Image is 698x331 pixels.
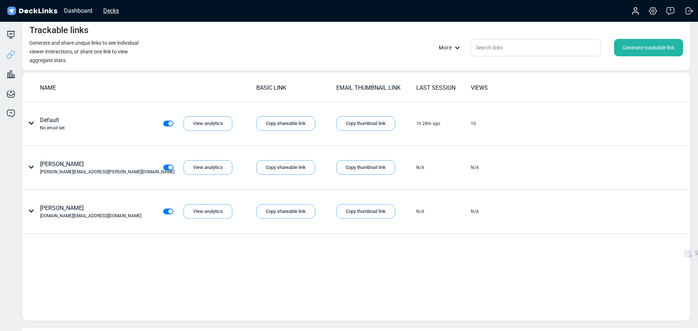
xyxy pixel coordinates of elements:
div: [PERSON_NAME] [40,160,174,175]
td: BASIC LINK [256,83,336,96]
div: View analytics [184,160,232,175]
div: Copy thumbnail link [336,116,395,131]
div: [DOMAIN_NAME][EMAIL_ADDRESS][DOMAIN_NAME] [40,213,141,219]
input: Search links [470,39,601,56]
div: Dashboard [60,6,96,15]
div: No email set [40,125,65,131]
div: More [439,44,464,52]
div: Copy shareable link [256,160,315,175]
div: 1h 28m ago [416,120,440,127]
div: View analytics [184,204,232,219]
div: LAST SESSION [416,84,470,92]
div: View analytics [184,116,232,131]
div: NAME [40,84,256,92]
div: VIEWS [471,84,525,92]
div: Default [40,116,65,131]
td: EMAIL THUMBNAIL LINK [336,83,416,96]
div: [PERSON_NAME] [40,204,141,219]
div: Copy shareable link [256,116,315,131]
div: Generate trackable link [614,39,683,56]
div: Decks [100,6,123,15]
div: N/A [416,164,424,171]
img: DeckLinks [6,6,59,16]
div: 10 [471,120,476,127]
div: [PERSON_NAME][EMAIL_ADDRESS][PERSON_NAME][DOMAIN_NAME] [40,169,174,175]
div: Copy thumbnail link [336,204,395,219]
div: N/A [471,208,479,215]
h4: Trackable links [29,25,88,36]
div: Copy shareable link [256,204,315,219]
div: Copy thumbnail link [336,160,395,175]
div: N/A [416,208,424,215]
small: Generate and share unique links to see individual viewer interactions, or share one link to view ... [29,40,139,63]
div: N/A [471,164,479,171]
